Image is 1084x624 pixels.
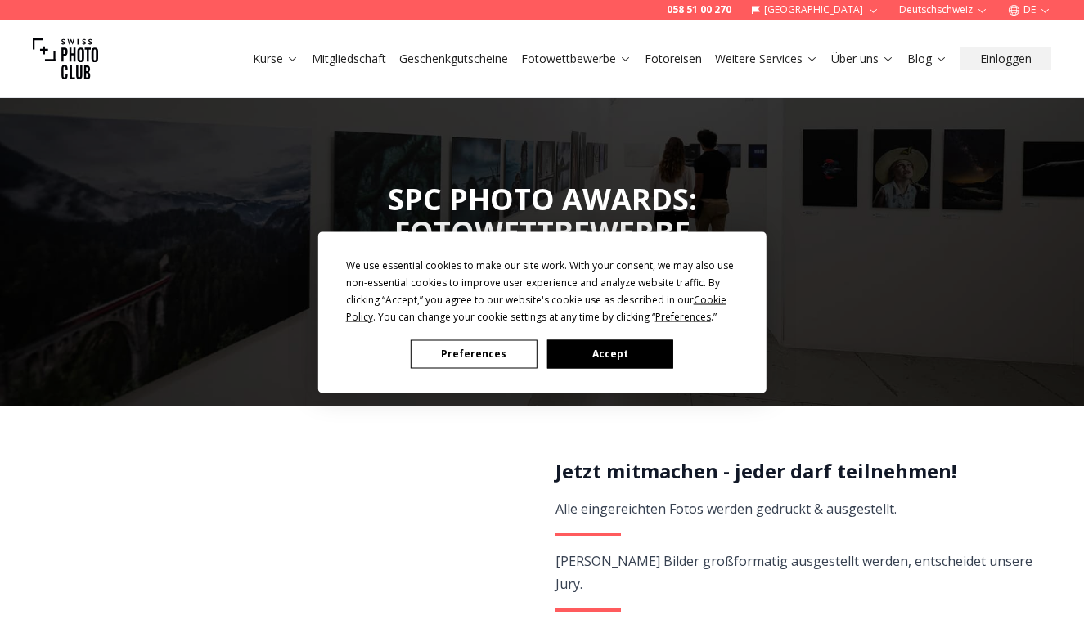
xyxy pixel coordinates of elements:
[546,339,672,368] button: Accept
[411,339,537,368] button: Preferences
[346,256,739,325] div: We use essential cookies to make our site work. With your consent, we may also use non-essential ...
[655,309,711,323] span: Preferences
[317,231,766,393] div: Cookie Consent Prompt
[346,292,726,323] span: Cookie Policy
